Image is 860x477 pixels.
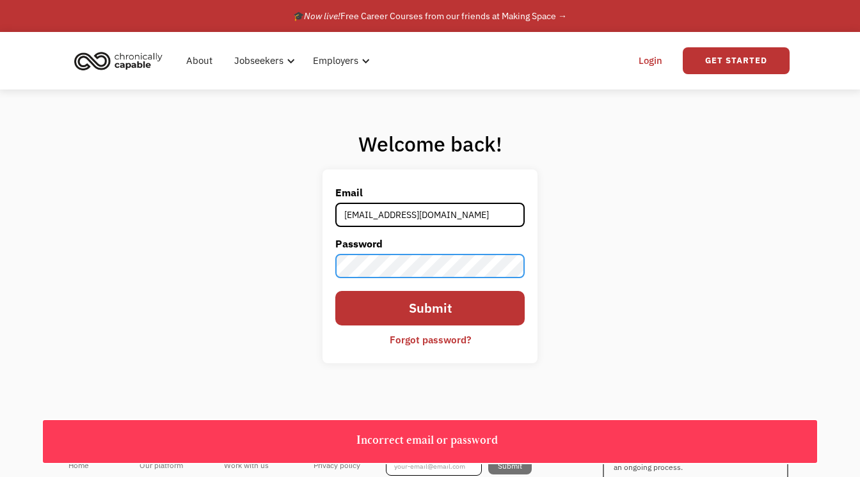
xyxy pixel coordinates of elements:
[683,47,790,74] a: Get Started
[386,457,482,476] input: your-email@email.com
[139,458,198,473] div: Our platform
[313,53,358,68] div: Employers
[380,329,481,350] a: Forgot password?
[335,233,525,254] label: Password
[631,40,670,81] a: Login
[314,457,360,474] a: Privacy policy
[390,332,471,347] div: Forgot password?
[335,182,525,350] form: Email Form 2
[335,203,525,227] input: john@doe.com
[386,457,532,476] form: Footer Newsletter
[227,40,299,81] div: Jobseekers
[234,53,283,68] div: Jobseekers
[322,131,537,157] h1: Welcome back!
[179,40,220,81] a: About
[314,458,360,473] div: Privacy policy
[304,10,340,22] em: Now live!
[335,291,525,325] input: Submit
[224,457,288,474] a: Work with us
[68,458,114,473] div: Home
[43,431,811,451] div: Incorrect email or password
[70,47,172,75] a: home
[293,8,567,24] div: 🎓 Free Career Courses from our friends at Making Space →
[139,457,198,474] a: Our platform
[335,182,525,203] label: Email
[305,40,374,81] div: Employers
[70,47,166,75] img: Chronically Capable logo
[488,458,532,474] input: Submit
[68,457,114,474] a: Home
[224,458,288,473] div: Work with us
